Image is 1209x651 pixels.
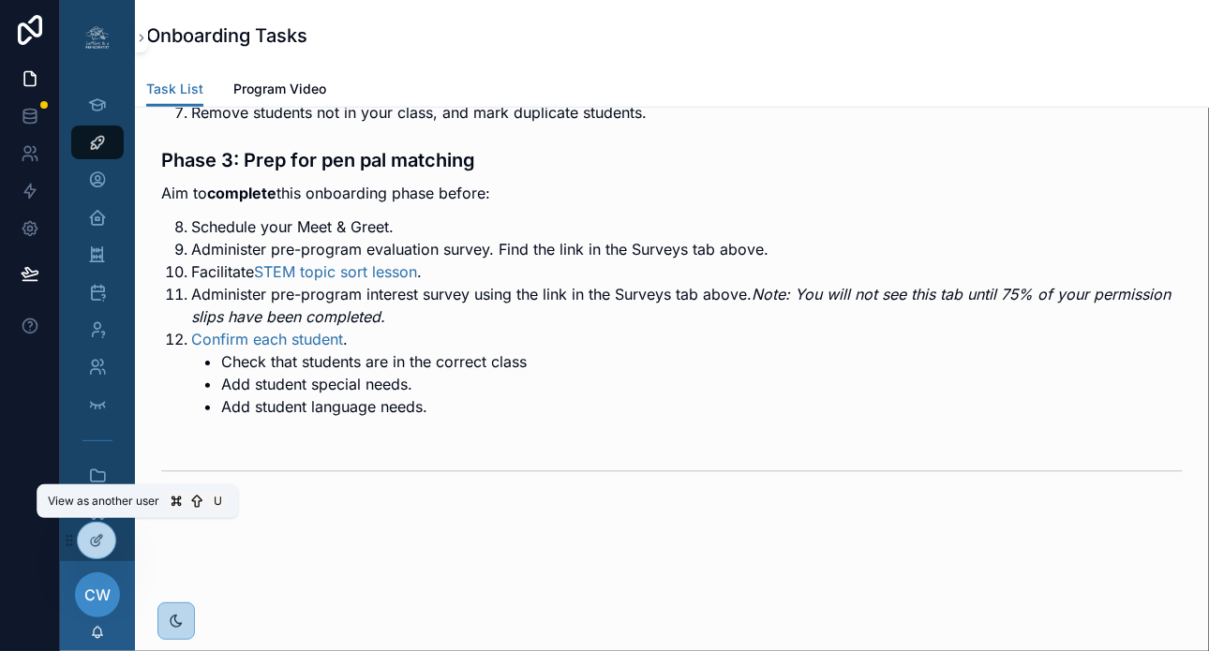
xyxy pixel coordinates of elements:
[221,350,1183,373] li: Check that students are in the correct class
[191,215,1183,238] li: Schedule your Meet & Greet.
[60,75,135,561] div: scrollable content
[48,494,159,509] span: View as another user
[84,584,111,606] span: CW
[221,395,1183,418] li: Add student language needs.
[191,283,1183,328] li: Administer pre-program interest survey using the link in the Surveys tab above.
[207,184,276,202] strong: complete
[82,22,112,52] img: App logo
[191,101,1183,124] li: Remove students not in your class, and mark duplicate students.
[233,80,326,98] span: Program Video
[161,182,1183,204] p: Aim to this onboarding phase before:
[210,494,225,509] span: U
[161,146,1183,174] h3: Phase 3: Prep for pen pal matching
[146,80,203,98] span: Task List
[191,328,1183,418] li: .
[254,262,417,281] a: STEM topic sort lesson
[221,373,1183,395] li: Add student special needs.
[191,330,343,348] a: Confirm each student
[146,72,203,108] a: Task List
[233,72,326,110] a: Program Video
[191,260,1183,283] li: Facilitate .
[146,22,307,49] h1: Onboarding Tasks
[191,238,1183,260] li: Administer pre-program evaluation survey. Find the link in the Surveys tab above.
